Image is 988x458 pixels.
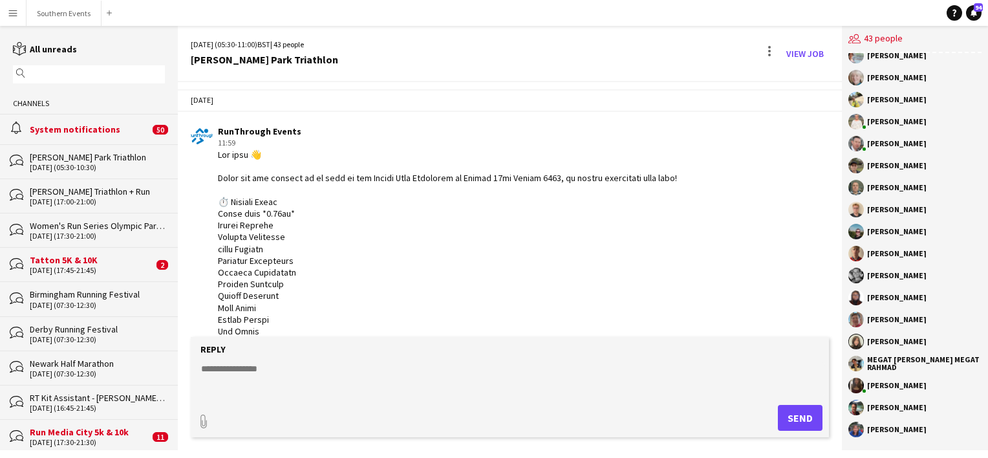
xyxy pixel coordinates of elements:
[974,3,983,12] span: 94
[867,118,927,125] div: [PERSON_NAME]
[867,162,927,169] div: [PERSON_NAME]
[867,272,927,279] div: [PERSON_NAME]
[30,163,165,172] div: [DATE] (05:30-10:30)
[30,392,165,404] div: RT Kit Assistant - [PERSON_NAME] 5K & 10K
[30,438,149,447] div: [DATE] (17:30-21:30)
[867,206,927,213] div: [PERSON_NAME]
[153,432,168,442] span: 11
[13,43,77,55] a: All unreads
[867,228,927,235] div: [PERSON_NAME]
[200,343,226,355] label: Reply
[30,369,165,378] div: [DATE] (07:30-12:30)
[30,197,165,206] div: [DATE] (17:00-21:00)
[30,124,149,135] div: System notifications
[867,404,927,411] div: [PERSON_NAME]
[257,39,270,49] span: BST
[218,125,722,137] div: RunThrough Events
[867,382,927,389] div: [PERSON_NAME]
[30,151,165,163] div: [PERSON_NAME] Park Triathlon
[867,356,982,371] div: MEGAT [PERSON_NAME] MEGAT RAHMAD
[966,5,982,21] a: 94
[30,254,153,266] div: Tatton 5K & 10K
[30,232,165,241] div: [DATE] (17:30-21:00)
[781,43,829,64] a: View Job
[191,54,338,65] div: [PERSON_NAME] Park Triathlon
[30,404,165,413] div: [DATE] (16:45-21:45)
[30,301,165,310] div: [DATE] (07:30-12:30)
[867,338,927,345] div: [PERSON_NAME]
[178,89,842,111] div: [DATE]
[867,74,927,82] div: [PERSON_NAME]
[30,220,165,232] div: Women's Run Series Olympic Park 5k and 10k
[30,289,165,300] div: Birmingham Running Festival
[191,39,338,50] div: [DATE] (05:30-11:00) | 43 people
[218,137,722,149] div: 11:59
[27,1,102,26] button: Southern Events
[867,426,927,433] div: [PERSON_NAME]
[30,266,153,275] div: [DATE] (17:45-21:45)
[867,52,927,60] div: [PERSON_NAME]
[30,358,165,369] div: Newark Half Marathon
[867,96,927,104] div: [PERSON_NAME]
[30,186,165,197] div: [PERSON_NAME] Triathlon + Run
[30,335,165,344] div: [DATE] (07:30-12:30)
[867,184,927,191] div: [PERSON_NAME]
[867,316,927,323] div: [PERSON_NAME]
[867,140,927,147] div: [PERSON_NAME]
[30,426,149,438] div: Run Media City 5k & 10k
[153,125,168,135] span: 50
[848,26,982,53] div: 43 people
[156,260,168,270] span: 2
[778,405,822,431] button: Send
[867,250,927,257] div: [PERSON_NAME]
[30,323,165,335] div: Derby Running Festival
[867,294,927,301] div: [PERSON_NAME]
